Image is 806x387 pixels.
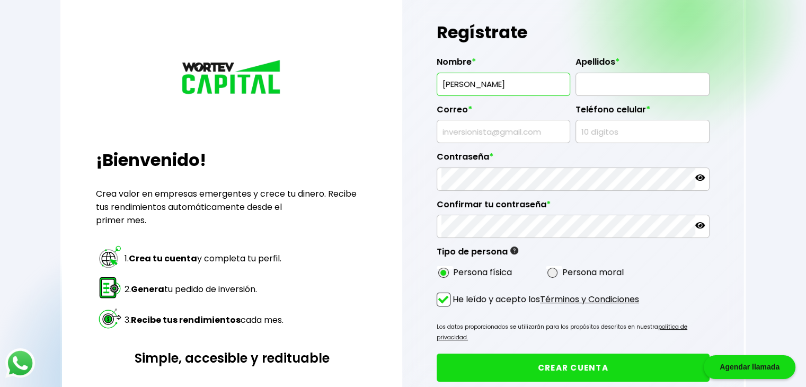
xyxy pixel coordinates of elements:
label: Nombre [437,57,570,73]
td: 2. tu pedido de inversión. [124,275,284,304]
a: política de privacidad. [437,323,687,341]
td: 1. y completa tu perfil. [124,244,284,274]
strong: Recibe tus rendimientos [131,314,241,326]
img: gfR76cHglkPwleuBLjWdxeZVvX9Wp6JBDmjRYY8JYDQn16A2ICN00zLTgIroGa6qie5tIuWH7V3AapTKqzv+oMZsGfMUqL5JM... [510,247,518,254]
img: paso 1 [98,244,122,269]
img: logo_wortev_capital [179,58,285,98]
img: logos_whatsapp-icon.242b2217.svg [5,348,35,378]
h1: Regístrate [437,16,710,48]
label: Contraseña [437,152,710,168]
h3: Simple, accesible y redituable [96,349,368,367]
input: 10 dígitos [580,120,704,143]
strong: Crea tu cuenta [129,252,197,265]
label: Persona física [453,266,512,279]
label: Persona moral [562,266,624,279]
input: inversionista@gmail.com [441,120,565,143]
label: Apellidos [575,57,709,73]
label: Teléfono celular [575,104,709,120]
td: 3. cada mes. [124,305,284,335]
img: paso 2 [98,275,122,300]
label: Correo [437,104,570,120]
label: Confirmar tu contraseña [437,199,710,215]
h2: ¡Bienvenido! [96,147,368,173]
div: Agendar llamada [704,355,795,379]
p: Crea valor en empresas emergentes y crece tu dinero. Recibe tus rendimientos automáticamente desd... [96,187,368,227]
button: CREAR CUENTA [437,354,710,382]
p: He leído y acepto los [453,293,639,306]
strong: Genera [131,283,164,295]
a: Términos y Condiciones [540,293,639,305]
p: Los datos proporcionados se utilizarán para los propósitos descritos en nuestra [437,322,710,343]
label: Tipo de persona [437,247,518,262]
img: paso 3 [98,306,122,331]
